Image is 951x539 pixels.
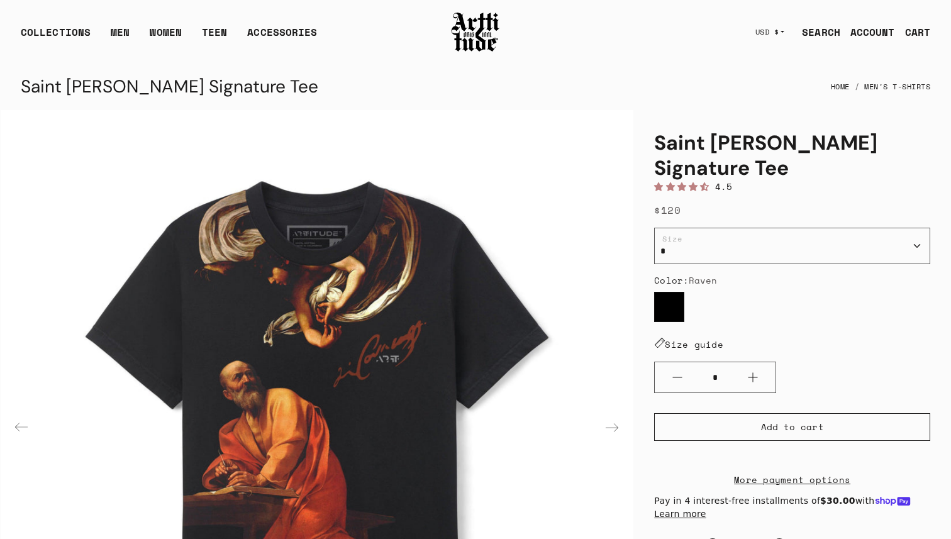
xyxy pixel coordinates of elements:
[831,73,850,101] a: Home
[864,73,930,101] a: Men's T-Shirts
[700,366,730,389] input: Quantity
[840,19,895,45] a: ACCOUNT
[6,413,36,443] div: Previous slide
[905,25,930,40] div: CART
[21,72,318,102] div: Saint [PERSON_NAME] Signature Tee
[654,130,930,181] h1: Saint [PERSON_NAME] Signature Tee
[761,421,824,433] span: Add to cart
[21,25,91,50] div: COLLECTIONS
[715,180,733,193] span: 4.5
[202,25,227,50] a: TEEN
[11,25,327,50] ul: Main navigation
[654,338,723,351] a: Size guide
[792,19,840,45] a: SEARCH
[895,19,930,45] a: Open cart
[654,203,681,218] span: $120
[748,18,792,46] button: USD $
[755,27,779,37] span: USD $
[655,362,700,392] button: Minus
[597,413,627,443] div: Next slide
[654,180,715,193] span: 4.50 stars
[111,25,130,50] a: MEN
[150,25,182,50] a: WOMEN
[247,25,317,50] div: ACCESSORIES
[654,292,684,322] label: Raven
[654,274,930,287] div: Color:
[730,362,776,392] button: Plus
[654,413,930,441] button: Add to cart
[450,11,501,53] img: Arttitude
[689,274,718,287] span: Raven
[654,472,930,487] a: More payment options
